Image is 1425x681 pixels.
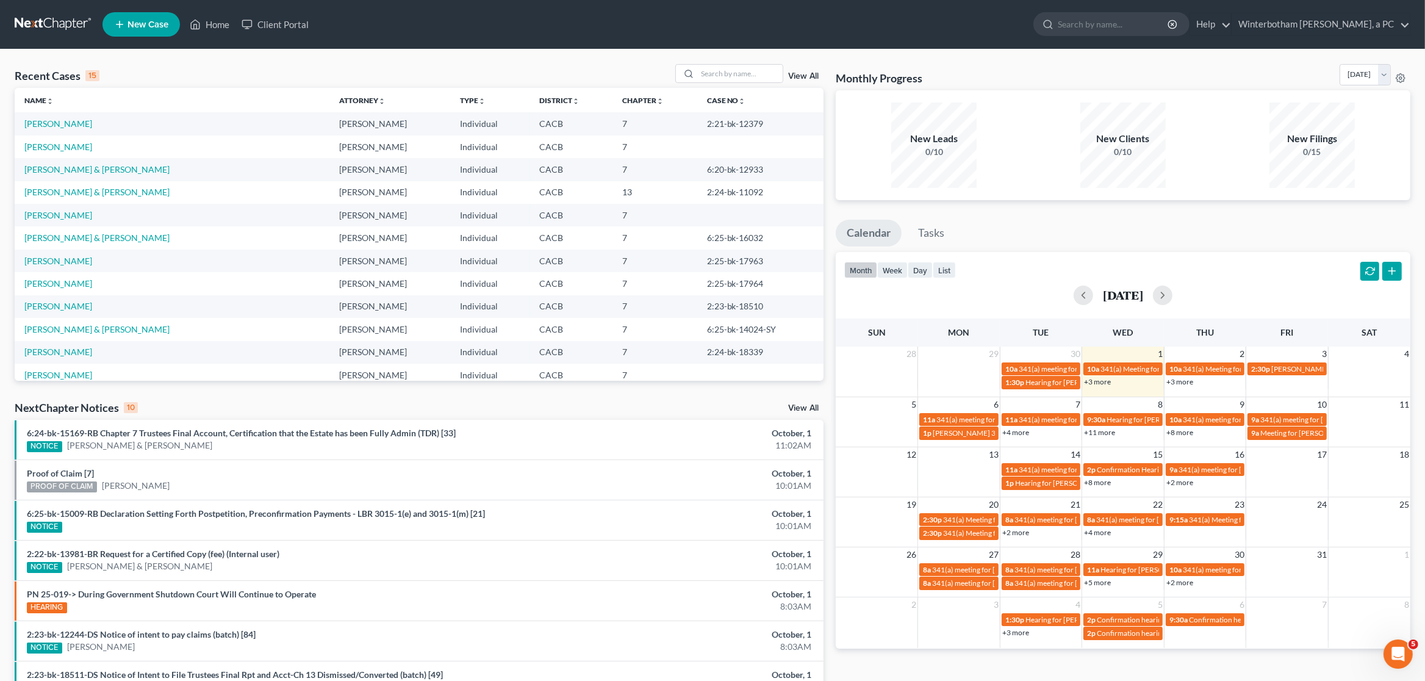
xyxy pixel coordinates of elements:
[329,204,450,226] td: [PERSON_NAME]
[27,481,97,492] div: PROOF OF CLAIM
[1269,146,1355,158] div: 0/15
[1362,327,1377,337] span: Sat
[923,515,942,524] span: 2:30p
[24,278,92,289] a: [PERSON_NAME]
[612,250,697,272] td: 7
[450,272,529,295] td: Individual
[1233,497,1246,512] span: 23
[558,560,811,572] div: 10:01AM
[1005,465,1018,474] span: 11a
[1183,565,1301,574] span: 341(a) meeting for [PERSON_NAME]
[943,528,1111,538] span: 341(a) Meeting for Mobile Wash & Interior Detail, Inc
[1074,397,1082,412] span: 7
[1002,528,1029,537] a: +2 more
[1080,132,1166,146] div: New Clients
[988,347,1000,361] span: 29
[1005,515,1013,524] span: 8a
[1316,547,1328,562] span: 31
[1238,597,1246,612] span: 6
[235,13,315,35] a: Client Portal
[1321,347,1328,361] span: 3
[530,204,613,226] td: CACB
[936,415,1054,424] span: 341(a) meeting for [PERSON_NAME]
[1152,547,1164,562] span: 29
[27,468,94,478] a: Proof of Claim [7]
[1169,465,1177,474] span: 9a
[329,318,450,340] td: [PERSON_NAME]
[558,629,811,641] div: October, 1
[329,112,450,135] td: [PERSON_NAME]
[329,295,450,318] td: [PERSON_NAME]
[1281,327,1294,337] span: Fri
[1166,428,1193,437] a: +8 more
[836,220,902,247] a: Calendar
[27,629,256,640] a: 2:23-bk-12244-DS Notice of intent to pay claims (batch) [84]
[27,549,279,559] a: 2:22-bk-13981-BR Request for a Certified Copy (fee) (Internal user)
[27,643,62,654] div: NOTICE
[329,135,450,158] td: [PERSON_NAME]
[27,602,67,613] div: HEARING
[1084,578,1111,587] a: +5 more
[697,158,824,181] td: 6:20-bk-12933
[656,98,664,105] i: unfold_more
[907,220,955,247] a: Tasks
[450,158,529,181] td: Individual
[612,272,697,295] td: 7
[1097,465,1263,474] span: Confirmation Hearing for Avinash [PERSON_NAME]
[697,250,824,272] td: 2:25-bk-17963
[450,364,529,386] td: Individual
[788,404,819,413] a: View All
[707,96,746,105] a: Case Nounfold_more
[1251,364,1270,373] span: 2:30p
[1269,132,1355,146] div: New Filings
[27,428,456,438] a: 6:24-bk-15169-RB Chapter 7 Trustees Final Account, Certification that the Estate has been Fully A...
[558,600,811,613] div: 8:03AM
[46,98,54,105] i: unfold_more
[923,578,931,588] span: 8a
[530,135,613,158] td: CACB
[1087,615,1096,624] span: 2p
[1087,565,1099,574] span: 11a
[24,142,92,152] a: [PERSON_NAME]
[932,565,1050,574] span: 341(a) meeting for [PERSON_NAME]
[1014,578,1132,588] span: 341(a) meeting for [PERSON_NAME]
[378,98,386,105] i: unfold_more
[450,341,529,364] td: Individual
[1069,497,1082,512] span: 21
[697,318,824,340] td: 6:25-bk-14024-SY
[697,226,824,249] td: 6:25-bk-16032
[612,364,697,386] td: 7
[988,547,1000,562] span: 27
[15,400,138,415] div: NextChapter Notices
[530,295,613,318] td: CACB
[329,341,450,364] td: [PERSON_NAME]
[949,327,970,337] span: Mon
[1069,547,1082,562] span: 28
[1251,415,1259,424] span: 9a
[102,480,170,492] a: [PERSON_NAME]
[697,65,783,82] input: Search by name...
[127,20,168,29] span: New Case
[1107,415,1274,424] span: Hearing for [PERSON_NAME] and [PERSON_NAME]
[1015,478,1110,488] span: Hearing for [PERSON_NAME]
[1087,515,1095,524] span: 8a
[530,226,613,249] td: CACB
[1025,615,1121,624] span: Hearing for [PERSON_NAME]
[1152,497,1164,512] span: 22
[450,318,529,340] td: Individual
[1403,597,1410,612] span: 8
[1019,415,1136,424] span: 341(a) meeting for [PERSON_NAME]
[1019,465,1136,474] span: 341(a) meeting for [PERSON_NAME]
[1074,597,1082,612] span: 4
[24,187,170,197] a: [PERSON_NAME] & [PERSON_NAME]
[15,68,99,83] div: Recent Cases
[612,112,697,135] td: 7
[558,669,811,681] div: October, 1
[24,301,92,311] a: [PERSON_NAME]
[844,262,877,278] button: month
[530,272,613,295] td: CACB
[329,226,450,249] td: [PERSON_NAME]
[1069,447,1082,462] span: 14
[530,318,613,340] td: CACB
[530,181,613,204] td: CACB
